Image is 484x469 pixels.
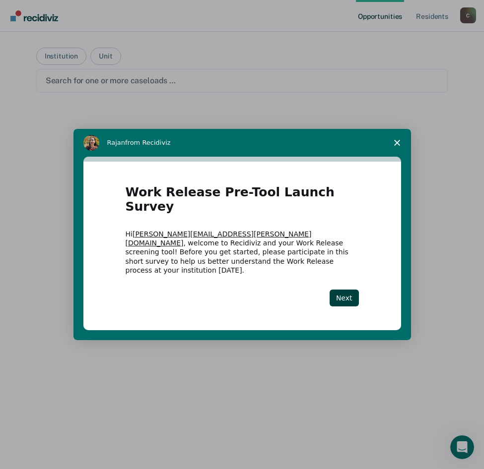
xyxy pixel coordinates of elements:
span: Rajan [107,139,126,146]
img: Profile image for Rajan [83,135,99,151]
a: [PERSON_NAME][EMAIL_ADDRESS][PERSON_NAME][DOMAIN_NAME] [126,230,312,247]
span: Close survey [383,129,411,157]
div: Hi , welcome to Recidiviz and your Work Release screening tool! Before you get started, please pa... [126,230,359,275]
button: Next [330,290,359,306]
span: from Recidiviz [125,139,171,146]
h1: Work Release Pre-Tool Launch Survey [126,185,359,220]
